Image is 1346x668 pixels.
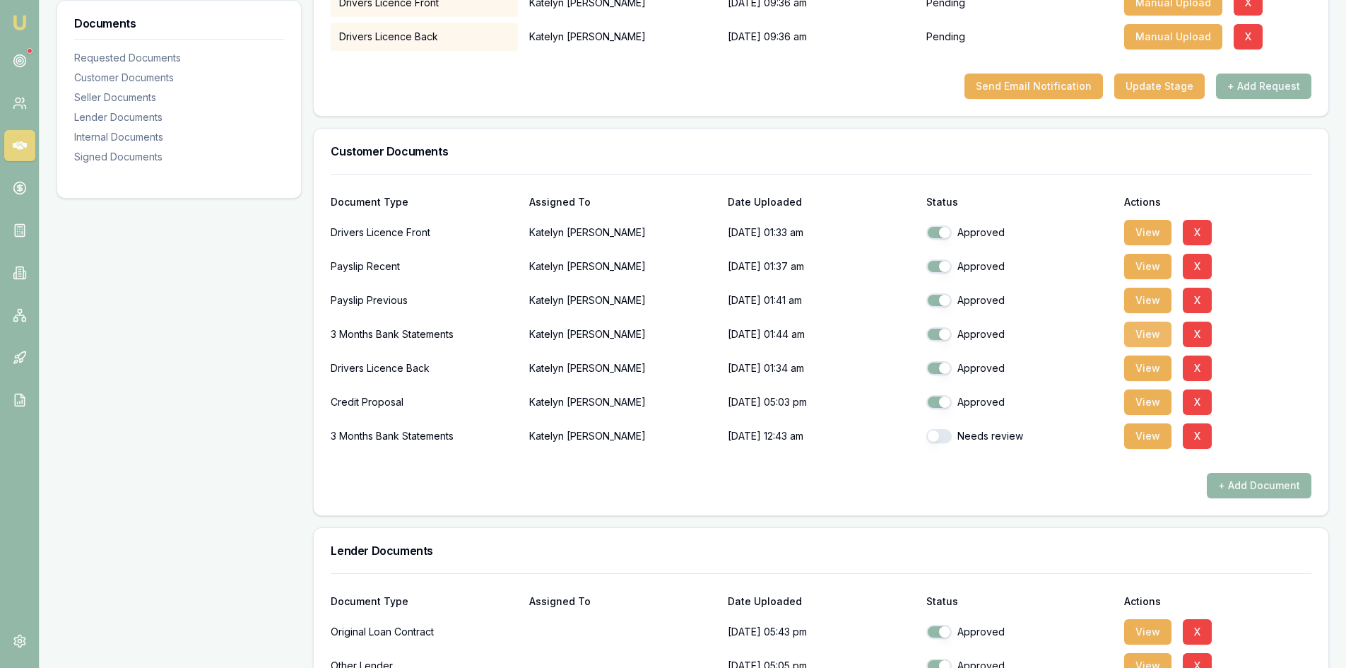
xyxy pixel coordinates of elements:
div: Approved [926,361,1114,375]
button: Update Stage [1114,74,1205,99]
p: [DATE] 01:41 am [728,286,915,315]
button: Manual Upload [1124,24,1222,49]
div: Assigned To [529,197,716,207]
div: Drivers Licence Back [331,23,518,51]
div: Internal Documents [74,130,284,144]
div: Credit Proposal [331,388,518,416]
div: 3 Months Bank Statements [331,320,518,348]
button: View [1124,322,1171,347]
button: X [1183,423,1212,449]
div: Assigned To [529,597,716,607]
p: Katelyn [PERSON_NAME] [529,320,716,348]
div: Lender Documents [74,110,284,124]
div: Signed Documents [74,150,284,164]
div: Needs review [926,429,1114,443]
div: Payslip Recent [331,252,518,281]
p: [DATE] 01:34 am [728,354,915,382]
p: Katelyn [PERSON_NAME] [529,422,716,450]
button: View [1124,254,1171,279]
div: Document Type [331,597,518,607]
h3: Documents [74,18,284,29]
button: X [1183,288,1212,313]
p: Katelyn [PERSON_NAME] [529,354,716,382]
div: Drivers Licence Back [331,354,518,382]
div: Actions [1124,197,1311,207]
img: emu-icon-u.png [11,14,28,31]
div: Seller Documents [74,90,284,105]
div: Requested Documents [74,51,284,65]
div: Approved [926,259,1114,274]
div: Approved [926,327,1114,341]
p: [DATE] 01:44 am [728,320,915,348]
button: + Add Document [1207,473,1311,498]
button: X [1183,220,1212,245]
p: [DATE] 01:37 am [728,252,915,281]
button: X [1234,24,1263,49]
button: X [1183,356,1212,381]
div: Document Type [331,197,518,207]
div: Date Uploaded [728,597,915,607]
button: View [1124,389,1171,415]
div: Status [926,197,1114,207]
div: [DATE] 09:36 am [728,23,915,51]
button: View [1124,220,1171,245]
div: Drivers Licence Front [331,218,518,247]
p: Katelyn [PERSON_NAME] [529,388,716,416]
div: Original Loan Contract [331,618,518,646]
div: Payslip Previous [331,286,518,315]
p: [DATE] 05:03 pm [728,388,915,416]
div: Actions [1124,597,1311,607]
button: X [1183,322,1212,347]
div: Approved [926,225,1114,240]
p: Katelyn [PERSON_NAME] [529,252,716,281]
button: View [1124,619,1171,645]
p: Katelyn [PERSON_NAME] [529,218,716,247]
h3: Customer Documents [331,146,1311,157]
p: Pending [926,30,965,44]
p: Katelyn [PERSON_NAME] [529,286,716,315]
button: + Add Request [1216,74,1311,99]
div: Status [926,597,1114,607]
button: X [1183,389,1212,415]
div: 3 Months Bank Statements [331,422,518,450]
button: Send Email Notification [964,74,1103,99]
div: Customer Documents [74,71,284,85]
button: View [1124,288,1171,313]
button: X [1183,254,1212,279]
div: Approved [926,625,1114,639]
div: Approved [926,395,1114,409]
p: [DATE] 01:33 am [728,218,915,247]
div: Approved [926,293,1114,307]
p: [DATE] 12:43 am [728,422,915,450]
div: Date Uploaded [728,197,915,207]
p: [DATE] 05:43 pm [728,618,915,646]
button: View [1124,423,1171,449]
h3: Lender Documents [331,545,1311,556]
button: View [1124,356,1171,381]
button: X [1183,619,1212,645]
p: Katelyn [PERSON_NAME] [529,23,716,51]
